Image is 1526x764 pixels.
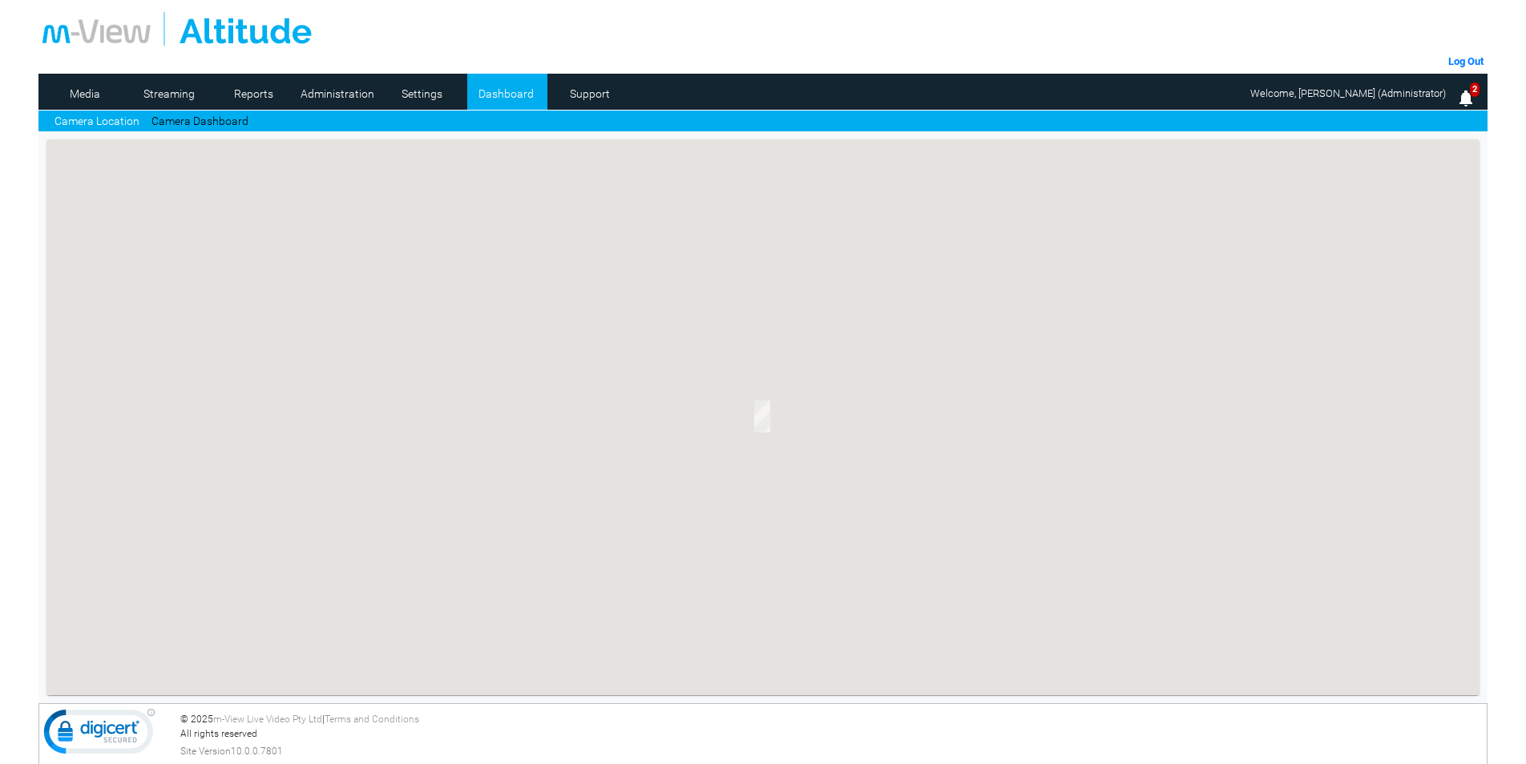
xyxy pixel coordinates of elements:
[215,82,293,106] a: Reports
[1470,82,1480,98] span: 2
[231,744,283,758] span: 10.0.0.7801
[131,82,208,106] a: Streaming
[1448,55,1484,67] a: Log Out
[1456,89,1476,108] img: bell25.png
[180,744,1484,758] div: Site Version
[467,82,545,106] a: Dashboard
[54,113,139,130] a: Camera Location
[213,714,322,725] a: m-View Live Video Pty Ltd
[299,82,377,106] a: Administration
[43,708,155,762] img: DigiCert Secured Site Seal
[551,82,629,106] a: Support
[383,82,461,106] a: Settings
[46,82,124,106] a: Media
[180,712,1484,758] div: © 2025 | All rights reserved
[325,714,419,725] a: Terms and Conditions
[151,113,248,130] a: Camera Dashboard
[1250,87,1446,99] span: Welcome, [PERSON_NAME] (Administrator)
[754,400,770,432] div: YLF415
